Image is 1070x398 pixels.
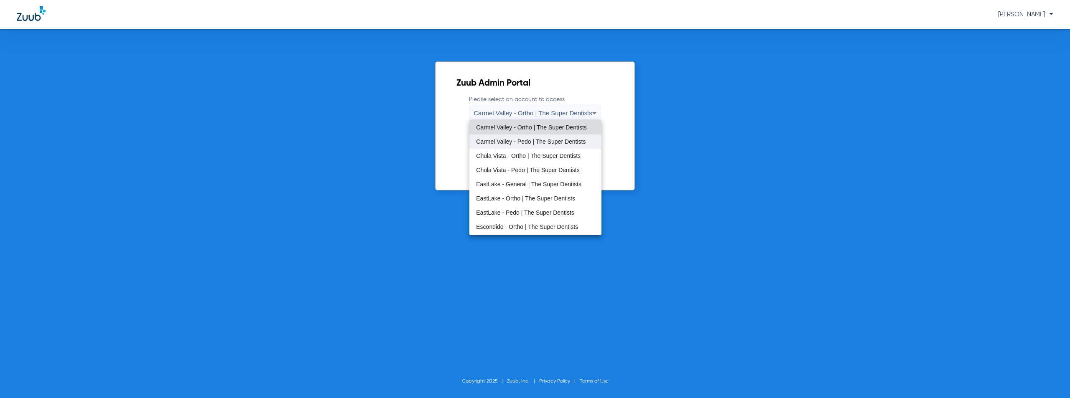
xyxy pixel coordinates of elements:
[476,195,575,201] span: EastLake - Ortho | The Super Dentists
[476,167,579,173] span: Chula Vista - Pedo | The Super Dentists
[476,124,587,130] span: Carmel Valley - Ortho | The Super Dentists
[476,210,574,215] span: EastLake - Pedo | The Super Dentists
[476,224,578,230] span: Escondido - Ortho | The Super Dentists
[476,181,581,187] span: EastLake - General | The Super Dentists
[476,139,586,144] span: Carmel Valley - Pedo | The Super Dentists
[476,153,581,159] span: Chula Vista - Ortho | The Super Dentists
[1028,358,1070,398] iframe: Chat Widget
